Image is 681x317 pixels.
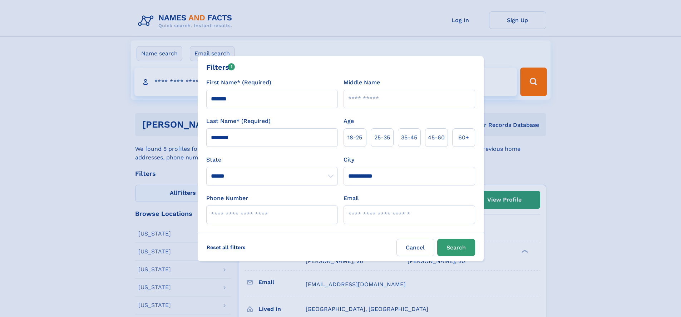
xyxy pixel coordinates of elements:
[344,155,354,164] label: City
[374,133,390,142] span: 25‑35
[344,78,380,87] label: Middle Name
[437,239,475,256] button: Search
[206,62,235,73] div: Filters
[206,78,271,87] label: First Name* (Required)
[202,239,250,256] label: Reset all filters
[344,117,354,125] label: Age
[206,155,338,164] label: State
[428,133,445,142] span: 45‑60
[458,133,469,142] span: 60+
[344,194,359,203] label: Email
[347,133,362,142] span: 18‑25
[401,133,417,142] span: 35‑45
[206,117,271,125] label: Last Name* (Required)
[206,194,248,203] label: Phone Number
[396,239,434,256] label: Cancel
